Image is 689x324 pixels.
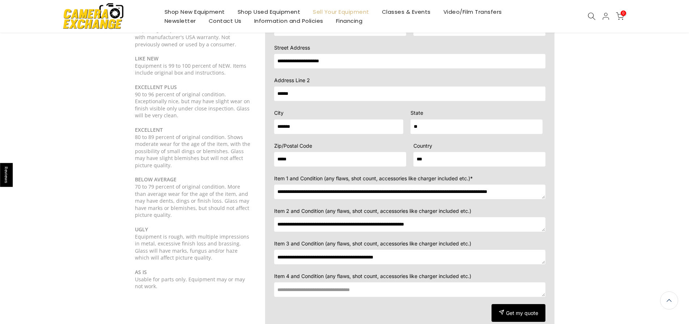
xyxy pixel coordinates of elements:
[274,143,312,149] span: Zip/Postal Code
[135,84,177,91] b: EXCELLENT PLUS
[135,20,251,48] div: As packaged by the manufacturer complete with manufacturer's USA warranty. Not previously owned o...
[492,304,545,322] button: Get my quote
[158,16,202,25] a: Newsletter
[274,77,310,83] span: Address Line 2
[158,7,231,16] a: Shop New Equipment
[274,208,471,214] span: Item 2 and Condition (any flaws, shot count, accessories like charger included etc.)
[660,291,678,310] a: Back to the top
[135,134,251,169] div: 80 to 89 percent of original condition. Shows moderate wear for the age of the item, with the pos...
[307,7,376,16] a: Sell Your Equipment
[413,143,432,149] span: Country
[437,7,508,16] a: Video/Film Transfers
[274,110,284,116] span: City
[135,269,147,275] b: AS IS
[621,10,626,16] span: 0
[329,16,369,25] a: Financing
[135,233,251,261] div: Equipment is rough, with multiple impressions in metal, excessive finish loss and brassing. Glass...
[248,16,329,25] a: Information and Policies
[274,45,310,51] span: Street Address
[135,55,251,76] div: Equipment is 99 to 100 percent of NEW. Items include original box and instructions.
[135,55,158,62] b: LIKE NEW
[135,226,148,233] b: UGLY
[135,91,251,119] div: 90 to 96 percent of original condition. Exceptionally nice, but may have slight wear on finish vi...
[506,310,538,316] span: Get my quote
[135,183,251,219] div: 70 to 79 percent of original condition. More than average wear for the age of the item, and may h...
[411,110,423,116] span: State
[274,240,471,247] span: Item 3 and Condition (any flaws, shot count, accessories like charger included etc.)
[274,273,471,279] span: Item 4 and Condition (any flaws, shot count, accessories like charger included etc.)
[274,175,470,181] span: Item 1 and Condition (any flaws, shot count, accessories like charger included etc.)
[135,126,163,133] b: EXCELLENT
[231,7,307,16] a: Shop Used Equipment
[375,7,437,16] a: Classes & Events
[202,16,248,25] a: Contact Us
[135,276,251,290] div: Usable for parts only. Equipment may or may not work.
[135,176,176,183] b: BELOW AVERAGE
[616,12,624,20] a: 0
